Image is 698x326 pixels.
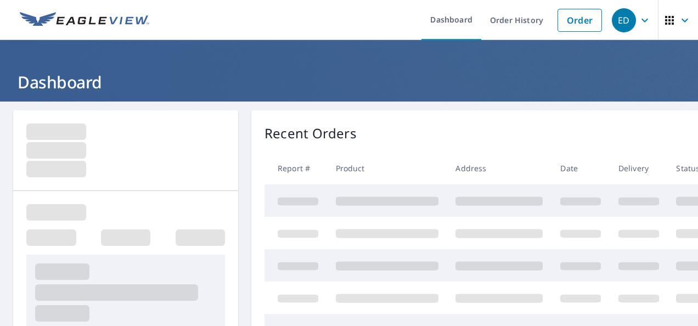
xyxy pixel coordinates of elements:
[264,123,357,143] p: Recent Orders
[20,12,149,29] img: EV Logo
[327,152,447,184] th: Product
[612,8,636,32] div: ED
[551,152,610,184] th: Date
[13,71,685,93] h1: Dashboard
[558,9,602,32] a: Order
[447,152,551,184] th: Address
[610,152,668,184] th: Delivery
[264,152,327,184] th: Report #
